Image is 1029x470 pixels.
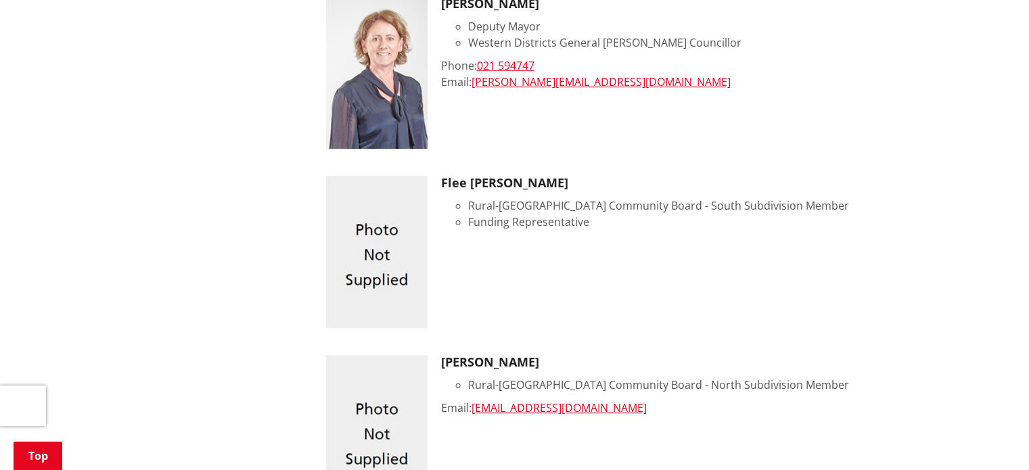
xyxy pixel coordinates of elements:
[468,377,902,393] li: Rural-[GEOGRAPHIC_DATA] Community Board - North Subdivision Member
[468,197,902,214] li: Rural-[GEOGRAPHIC_DATA] Community Board - South Subdivision Member
[468,34,902,51] li: Western Districts General [PERSON_NAME] Councillor
[468,18,902,34] li: Deputy Mayor
[441,355,902,370] h3: [PERSON_NAME]
[472,400,647,415] a: [EMAIL_ADDRESS][DOMAIN_NAME]
[441,400,902,416] div: Email:
[441,57,902,74] div: Phone:
[468,214,902,230] li: Funding Representative
[477,58,534,73] a: 021 594747
[326,176,428,328] img: Photo not supplied
[14,442,62,470] a: Top
[967,413,1015,462] iframe: Messenger Launcher
[441,74,902,90] div: Email:
[472,74,731,89] a: [PERSON_NAME][EMAIL_ADDRESS][DOMAIN_NAME]
[441,176,902,191] h3: Flee [PERSON_NAME]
